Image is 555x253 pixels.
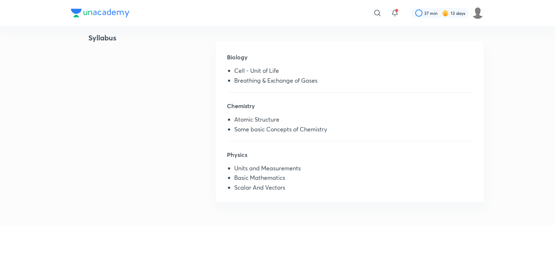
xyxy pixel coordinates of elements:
[71,9,129,17] img: Company Logo
[472,7,484,19] img: surabhi
[235,116,472,126] li: Atomic Structure
[227,150,472,165] h5: Physics
[235,184,472,194] li: Scalar And Vectors
[71,32,116,211] h4: Syllabus
[235,67,472,77] li: Cell - Unit of Life
[235,126,472,135] li: Some basic Concepts of Chemistry
[235,165,472,174] li: Units and Measurements
[227,102,472,116] h5: Chemistry
[235,174,472,184] li: Basic Mathematics
[235,77,472,87] li: Breathing & Exchange of Gases
[442,9,449,17] img: streak
[227,53,472,67] h5: Biology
